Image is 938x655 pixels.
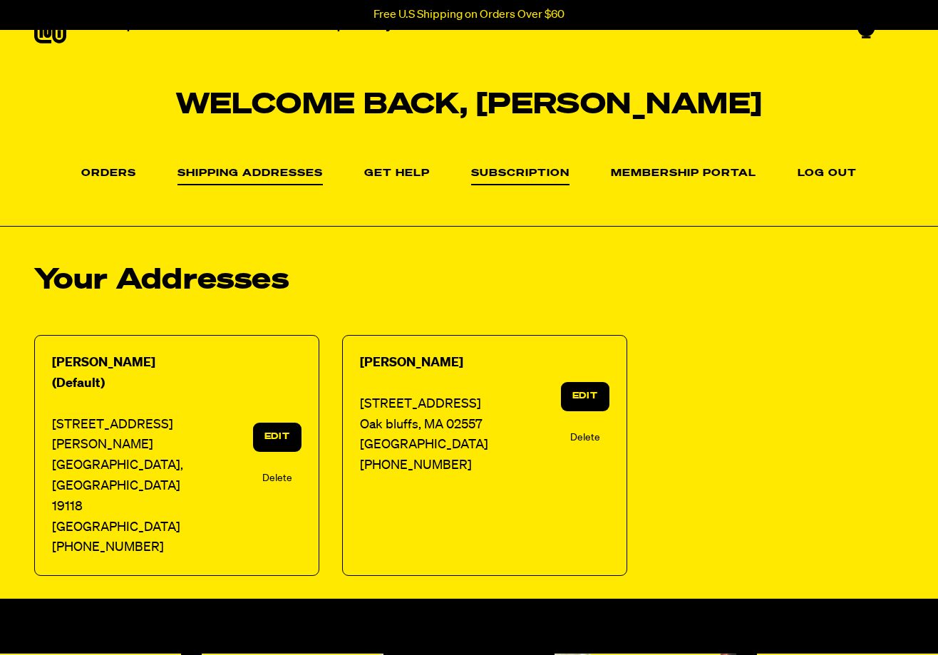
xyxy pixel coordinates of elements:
[262,470,292,486] a: Delete
[253,423,301,452] a: Edit
[360,373,504,476] p: [STREET_ADDRESS] Oak bluffs, MA 02557 [GEOGRAPHIC_DATA] [PHONE_NUMBER]
[81,168,136,180] a: Orders
[425,15,470,37] a: Learn
[561,382,609,411] a: Edit
[308,15,398,37] a: Slurp Society
[751,15,811,37] a: Account
[52,356,155,390] strong: [PERSON_NAME] (Default)
[570,430,600,445] a: Delete
[862,14,871,26] span: 0
[34,267,904,295] h2: Your Addresses
[52,394,196,558] p: [STREET_ADDRESS][PERSON_NAME] [GEOGRAPHIC_DATA], [GEOGRAPHIC_DATA] 19118 [GEOGRAPHIC_DATA] [PHONE...
[611,168,756,180] a: Membership Portal
[364,168,430,180] a: Get Help
[360,356,463,369] strong: [PERSON_NAME]
[471,168,569,185] a: Subscription
[857,14,875,38] a: 0
[177,168,323,185] a: Shipping Addresses
[98,15,140,37] a: Shop
[798,168,857,180] a: Log out
[167,15,282,37] a: Subscribe & Save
